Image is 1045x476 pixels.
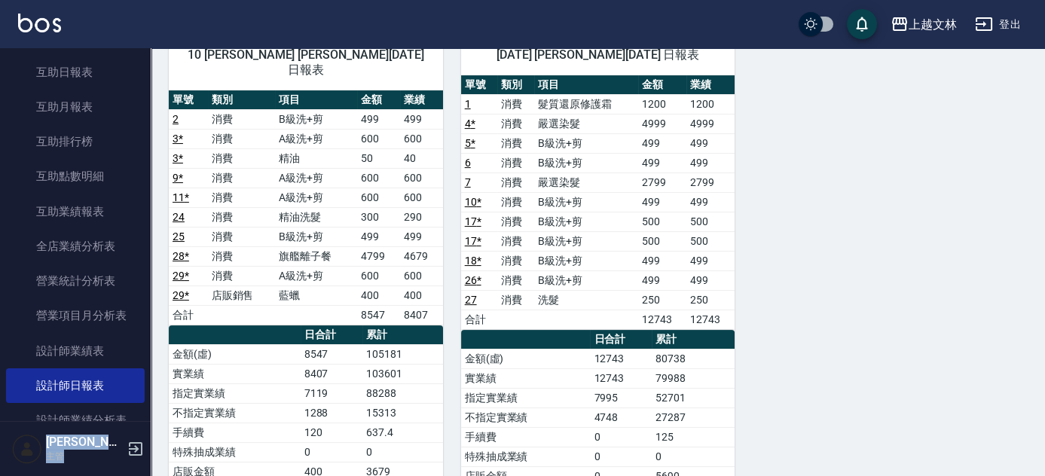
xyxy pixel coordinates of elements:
td: 合計 [169,305,208,325]
td: 400 [400,285,443,305]
td: 0 [590,427,651,447]
td: B級洗+剪 [534,192,638,212]
td: 旗艦離子餐 [275,246,357,266]
td: 消費 [497,231,534,251]
td: 499 [400,227,443,246]
td: 0 [590,447,651,466]
td: 精油洗髮 [275,207,357,227]
td: 12743 [590,368,651,388]
a: 27 [465,294,477,306]
td: 500 [638,212,686,231]
td: 消費 [208,148,276,168]
td: 103601 [362,364,442,383]
a: 互助月報表 [6,90,145,124]
td: 合計 [461,310,498,329]
td: 499 [638,153,686,172]
td: 50 [357,148,400,168]
table: a dense table [461,75,735,330]
td: 637.4 [362,423,442,442]
td: B級洗+剪 [534,231,638,251]
td: 消費 [497,192,534,212]
td: 店販銷售 [208,285,276,305]
a: 全店業績分析表 [6,229,145,264]
td: 290 [400,207,443,227]
td: 消費 [208,168,276,188]
td: B級洗+剪 [534,153,638,172]
a: 6 [465,157,471,169]
td: 0 [652,447,735,466]
td: A級洗+剪 [275,188,357,207]
p: 主管 [46,450,123,463]
td: 消費 [208,129,276,148]
td: 消費 [497,172,534,192]
button: 上越文林 [885,9,963,40]
td: 499 [686,270,735,290]
td: 125 [652,427,735,447]
td: 4679 [400,246,443,266]
td: 600 [400,129,443,148]
td: 消費 [497,153,534,172]
td: 15313 [362,403,442,423]
a: 設計師業績分析表 [6,403,145,438]
td: 499 [686,251,735,270]
td: 52701 [652,388,735,407]
td: 600 [357,129,400,148]
td: 金額(虛) [169,344,301,364]
td: 499 [638,192,686,212]
div: 上越文林 [909,15,957,34]
td: 499 [686,192,735,212]
td: 洗髮 [534,290,638,310]
td: 4748 [590,407,651,427]
th: 單號 [169,90,208,110]
td: 499 [638,251,686,270]
a: 互助點數明細 [6,159,145,194]
td: 嚴選染髮 [534,114,638,133]
a: 營業項目月分析表 [6,298,145,333]
td: 消費 [208,109,276,129]
td: 4799 [357,246,400,266]
td: 7995 [590,388,651,407]
td: 消費 [497,270,534,290]
td: 髮質還原修護霜 [534,94,638,114]
th: 日合計 [301,325,363,345]
td: 實業績 [461,368,591,388]
td: B級洗+剪 [534,133,638,153]
td: 88288 [362,383,442,403]
td: 消費 [497,94,534,114]
td: 0 [362,442,442,462]
td: 指定實業績 [169,383,301,403]
th: 金額 [357,90,400,110]
td: 499 [357,109,400,129]
td: 嚴選染髮 [534,172,638,192]
td: 不指定實業績 [461,407,591,427]
td: 消費 [497,114,534,133]
td: 8547 [357,305,400,325]
td: 40 [400,148,443,168]
td: 499 [686,153,735,172]
a: 設計師日報表 [6,368,145,403]
td: 實業績 [169,364,301,383]
td: 400 [357,285,400,305]
td: 8407 [400,305,443,325]
td: 250 [686,290,735,310]
td: 27287 [652,407,735,427]
td: 12743 [638,310,686,329]
td: 指定實業績 [461,388,591,407]
td: 不指定實業績 [169,403,301,423]
td: 80738 [652,349,735,368]
td: 特殊抽成業績 [461,447,591,466]
a: 互助日報表 [6,55,145,90]
span: 10 [PERSON_NAME] [PERSON_NAME][DATE] 日報表 [187,47,425,78]
th: 累計 [362,325,442,345]
td: 2799 [638,172,686,192]
td: 1200 [686,94,735,114]
a: 互助排行榜 [6,124,145,159]
th: 單號 [461,75,498,95]
a: 2 [173,113,179,125]
th: 類別 [208,90,276,110]
td: 消費 [497,133,534,153]
a: 1 [465,98,471,110]
td: 600 [400,266,443,285]
th: 項目 [275,90,357,110]
td: 500 [686,231,735,251]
